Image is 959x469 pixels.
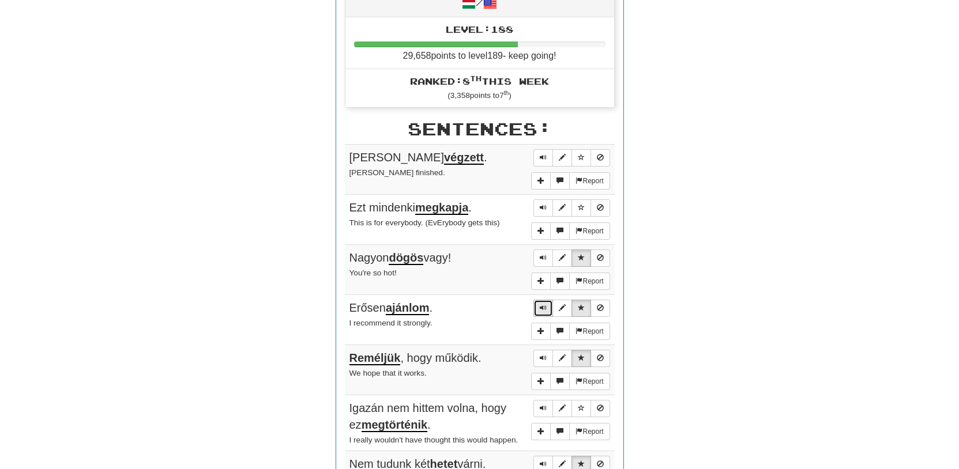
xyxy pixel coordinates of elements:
h2: Sentences: [345,119,615,138]
span: Ezt mindenki . [349,201,472,215]
button: Toggle ignore [591,249,610,267]
button: Toggle favorite [571,199,591,217]
button: Report [569,222,610,240]
button: Add sentence to collection [531,373,551,390]
li: 29,658 points to level 189 - keep going! [345,17,614,69]
button: Play sentence audio [533,249,553,267]
button: Report [569,373,610,390]
span: Ranked: 8 this week [410,75,549,86]
span: Erősen . [349,301,433,315]
u: ajánlom [386,301,430,315]
sup: th [504,90,509,96]
div: More sentence controls [531,273,610,290]
button: Toggle favorite [571,350,591,367]
u: megtörténik [362,418,427,432]
u: megkapja [415,201,468,215]
button: Play sentence audio [533,199,553,217]
button: Toggle ignore [591,149,610,167]
button: Edit sentence [552,400,572,417]
button: Report [569,423,610,440]
button: Toggle ignore [591,400,610,417]
div: More sentence controls [531,423,610,440]
button: Edit sentence [552,249,572,267]
span: Level: 188 [446,24,513,35]
small: [PERSON_NAME] finished. [349,168,445,177]
small: I really wouldn't have thought this would happen. [349,436,518,444]
button: Edit sentence [552,199,572,217]
div: More sentence controls [531,172,610,190]
button: Report [569,172,610,190]
button: Toggle favorite [571,249,591,267]
button: Play sentence audio [533,350,553,367]
div: Sentence controls [533,199,610,217]
small: We hope that it works. [349,369,427,377]
div: More sentence controls [531,373,610,390]
sup: th [470,74,482,82]
div: More sentence controls [531,323,610,340]
button: Toggle ignore [591,300,610,317]
u: végzett [444,151,484,165]
div: More sentence controls [531,222,610,240]
small: ( 3,358 points to 7 ) [447,91,512,100]
button: Toggle ignore [591,350,610,367]
button: Add sentence to collection [531,172,551,190]
span: Nagyon vagy! [349,251,452,265]
button: Report [569,323,610,340]
small: This is for everybody. (EvErybody gets this) [349,218,500,227]
div: Sentence controls [533,249,610,267]
div: Sentence controls [533,300,610,317]
button: Report [569,273,610,290]
button: Play sentence audio [533,149,553,167]
button: Toggle favorite [571,400,591,417]
small: You're so hot! [349,268,397,277]
span: , hogy működik. [349,351,482,365]
button: Toggle favorite [571,300,591,317]
small: I recommend it strongly. [349,319,433,327]
button: Edit sentence [552,350,572,367]
button: Edit sentence [552,149,572,167]
button: Add sentence to collection [531,323,551,340]
button: Toggle ignore [591,199,610,217]
span: Igazán nem hittem volna, hogy ez . [349,402,506,432]
div: Sentence controls [533,350,610,367]
u: dögös [389,251,423,265]
u: Reméljük [349,351,401,365]
button: Play sentence audio [533,400,553,417]
button: Add sentence to collection [531,273,551,290]
div: Sentence controls [533,149,610,167]
button: Toggle favorite [571,149,591,167]
button: Edit sentence [552,300,572,317]
span: [PERSON_NAME] . [349,151,487,165]
button: Play sentence audio [533,300,553,317]
button: Add sentence to collection [531,222,551,240]
div: Sentence controls [533,400,610,417]
button: Add sentence to collection [531,423,551,440]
